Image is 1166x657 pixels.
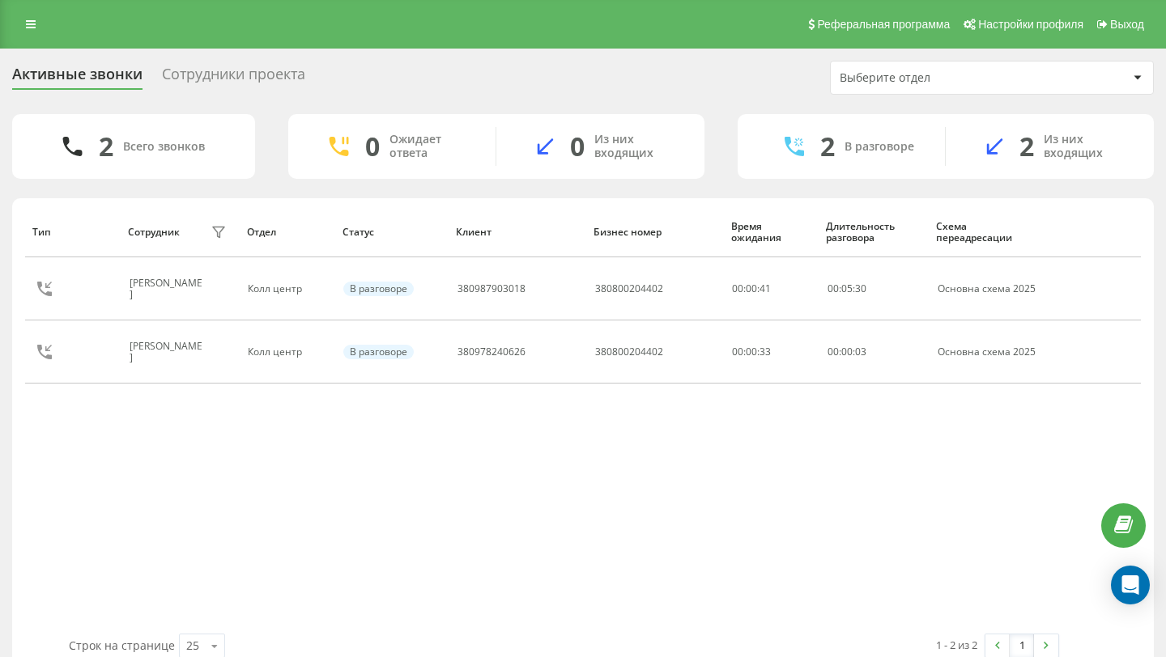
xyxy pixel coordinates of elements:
div: 380800204402 [595,283,663,295]
div: В разговоре [343,282,414,296]
div: : : [828,283,866,295]
div: В разговоре [343,345,414,359]
div: Статус [343,227,441,238]
div: 2 [99,131,113,162]
div: Выберите отдел [840,71,1033,85]
div: Колл центр [248,283,326,295]
div: Из них входящих [594,133,680,160]
span: 03 [855,345,866,358]
div: 00:00:41 [732,283,810,295]
div: Из них входящих [1044,133,1130,160]
div: [PERSON_NAME] [130,341,207,364]
a: 1 [1010,634,1034,657]
div: 2 [820,131,835,162]
div: Колл центр [248,346,326,358]
div: Тип [32,227,113,238]
div: Бизнес номер [594,227,716,238]
div: Всего звонков [123,140,205,154]
span: Строк на странице [69,638,175,653]
div: Клиент [456,227,578,238]
div: 1 - 2 из 2 [936,637,977,653]
div: Время ожидания [731,221,811,244]
div: Длительность разговора [826,221,921,244]
span: 00 [828,282,839,295]
div: 380987903018 [457,283,526,295]
div: В разговоре [845,140,914,154]
div: Схема переадресации [936,221,1038,244]
span: 30 [855,282,866,295]
div: Отдел [247,227,327,238]
span: 00 [841,345,853,358]
div: 380800204402 [595,346,663,358]
span: 00 [828,345,839,358]
div: [PERSON_NAME] [130,278,207,301]
span: Настройки профиля [978,18,1083,31]
span: Реферальная программа [817,18,950,31]
div: Основна схема 2025 [938,283,1037,295]
div: : : [828,346,866,358]
div: 00:00:33 [732,346,810,358]
span: Выход [1110,18,1144,31]
div: 25 [186,638,199,654]
div: Основна схема 2025 [938,346,1037,358]
div: 0 [570,131,585,162]
div: Ожидает ответа [389,133,471,160]
div: 2 [1019,131,1034,162]
div: Активные звонки [12,66,143,91]
div: Сотрудники проекта [162,66,305,91]
div: Сотрудник [128,227,180,238]
span: 05 [841,282,853,295]
div: Open Intercom Messenger [1111,566,1150,604]
div: 0 [365,131,380,162]
div: 380978240626 [457,346,526,358]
